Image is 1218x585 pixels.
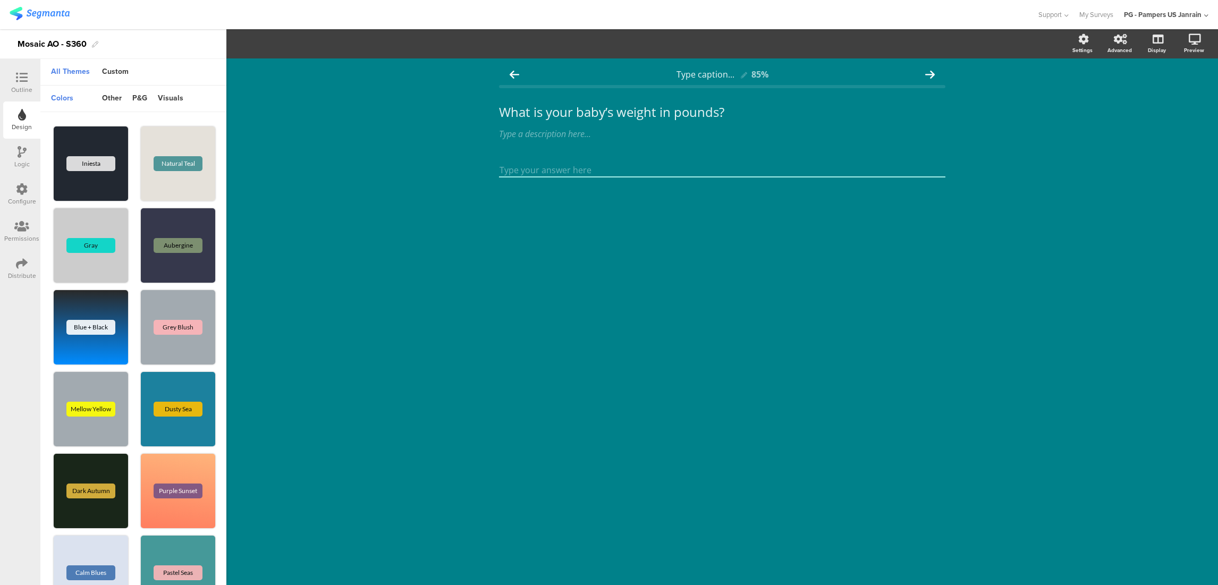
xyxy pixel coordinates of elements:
[66,565,115,580] div: Calm Blues
[8,271,36,281] div: Distribute
[153,90,189,108] div: visuals
[46,90,79,108] div: colors
[1148,46,1166,54] div: Display
[14,159,30,169] div: Logic
[751,69,768,80] div: 85%
[18,36,87,53] div: Mosaic AO - S360
[1038,10,1062,20] span: Support
[4,234,39,243] div: Permissions
[66,402,115,417] div: Mellow Yellow
[127,90,153,108] div: p&g
[1072,46,1093,54] div: Settings
[8,197,36,206] div: Configure
[154,565,202,580] div: Pastel Seas
[10,7,70,20] img: segmanta logo
[11,85,32,95] div: Outline
[66,238,115,253] div: Gray
[499,104,945,120] p: What is your baby’s weight in pounds?
[499,128,945,140] div: Type a description here...
[97,90,127,108] div: other
[66,484,115,498] div: Dark Autumn
[154,238,202,253] div: Aubergine
[154,402,202,417] div: Dusty Sea
[499,164,945,177] input: Type your answer here
[676,69,734,80] span: Type caption...
[154,156,202,171] div: Natural Teal
[97,63,134,81] div: Custom
[46,63,95,81] div: All Themes
[154,320,202,335] div: Grey Blush
[1124,10,1202,20] div: PG - Pampers US Janrain
[12,122,32,132] div: Design
[66,156,115,171] div: Iniesta
[66,320,115,335] div: Blue + Black
[1184,46,1204,54] div: Preview
[154,484,202,498] div: Purple Sunset
[1107,46,1132,54] div: Advanced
